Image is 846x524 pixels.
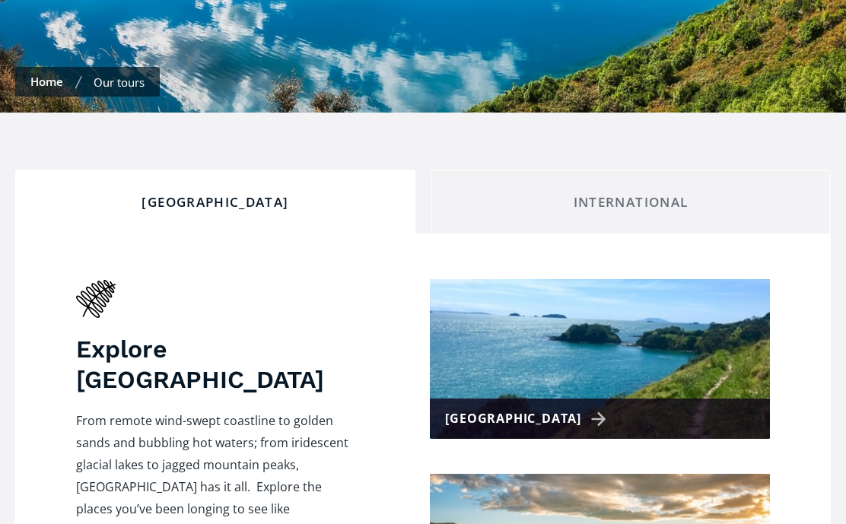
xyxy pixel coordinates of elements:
[445,408,612,430] div: [GEOGRAPHIC_DATA]
[444,195,818,211] div: International
[94,75,145,91] div: Our tours
[30,75,63,90] a: Home
[15,68,160,97] nav: breadcrumbs
[430,280,770,440] a: [GEOGRAPHIC_DATA]
[76,335,354,395] h3: Explore [GEOGRAPHIC_DATA]
[28,195,402,211] div: [GEOGRAPHIC_DATA]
